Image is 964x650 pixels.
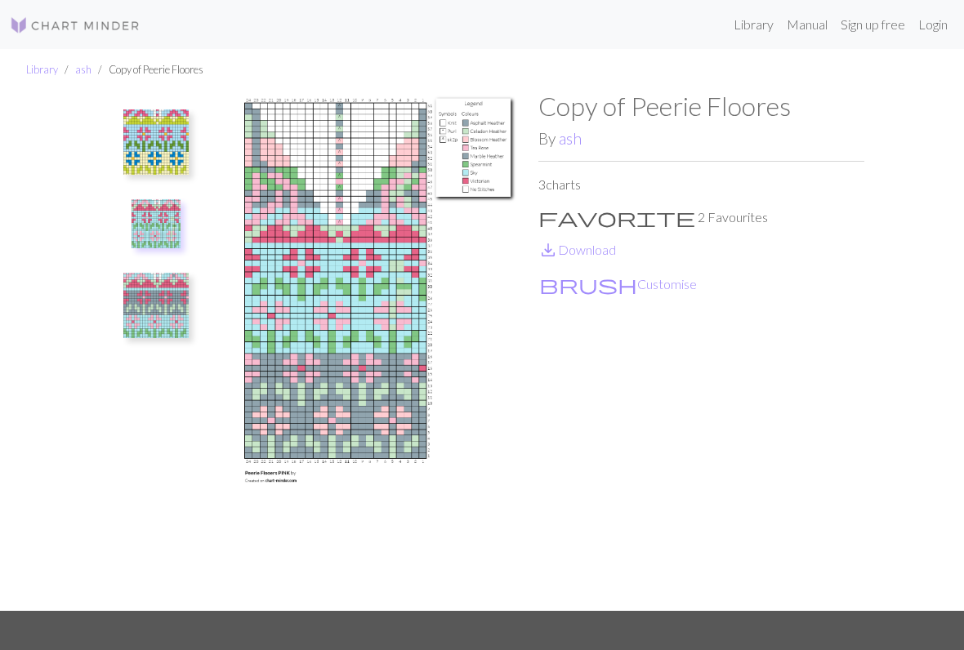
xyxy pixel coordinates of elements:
[538,240,558,260] i: Download
[538,206,695,229] span: favorite
[26,63,58,76] a: Library
[538,207,695,227] i: Favourite
[538,238,558,261] span: save_alt
[75,63,91,76] a: ash
[834,8,912,41] a: Sign up free
[912,8,954,41] a: Login
[123,109,189,175] img: Peerie Floores
[539,274,637,294] i: Customise
[727,8,780,41] a: Library
[538,175,864,194] p: 3 charts
[780,8,834,41] a: Manual
[212,91,538,611] img: Peerie Flooers PINK
[538,242,616,257] a: DownloadDownload
[538,91,864,122] h1: Copy of Peerie Floores
[538,207,864,227] p: 2 Favourites
[559,129,582,148] a: ash
[132,199,181,248] img: Peerie Flooers PINK
[91,62,203,78] li: Copy of Peerie Floores
[538,129,864,148] h2: By
[539,273,637,296] span: brush
[123,273,189,338] img: Copy of Peerie Flooers PINK
[10,16,141,35] img: Logo
[538,274,698,295] button: CustomiseCustomise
